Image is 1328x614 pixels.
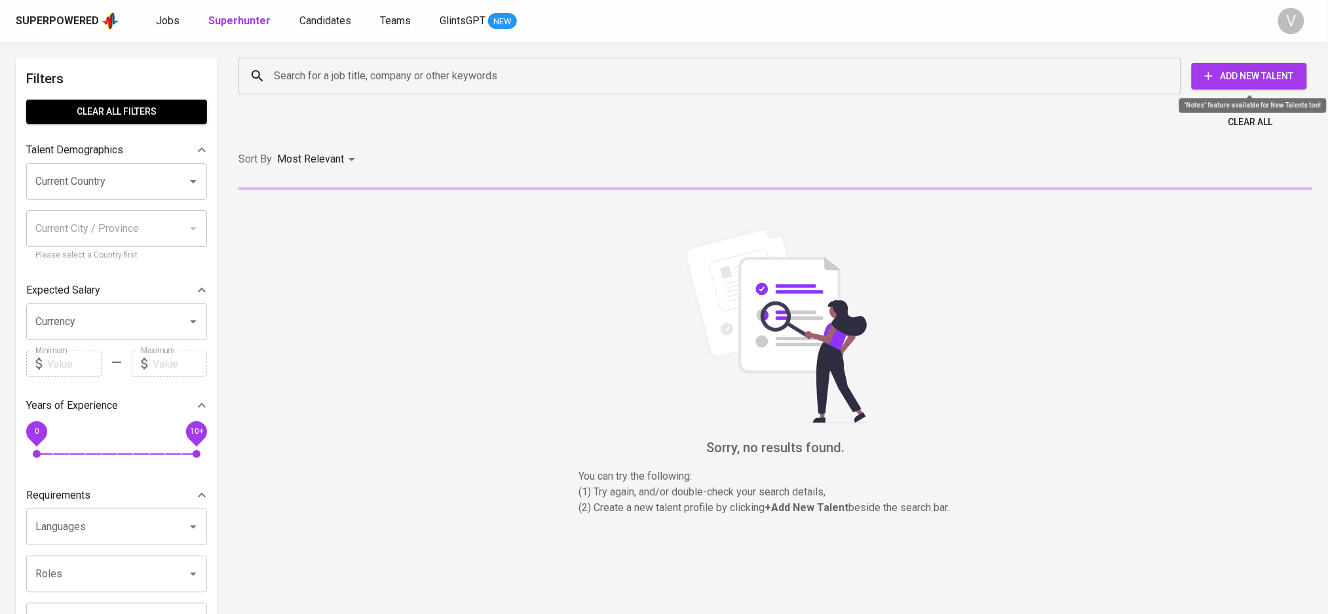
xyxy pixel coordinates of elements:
input: Value [153,351,207,377]
a: GlintsGPT NEW [440,13,517,29]
button: Add New Talent [1192,63,1307,89]
h6: Filters [26,68,207,89]
span: Jobs [156,14,180,27]
span: Add New Talent [1202,68,1297,85]
b: + Add New Talent [765,501,849,514]
img: file_searching.svg [677,227,874,423]
p: (1) Try again, and/or double-check your search details, [579,484,972,500]
p: Years of Experience [26,398,118,413]
input: Value [47,351,102,377]
div: Requirements [26,482,207,508]
p: You can try the following : [579,469,972,484]
p: Requirements [26,488,90,503]
button: Open [184,565,202,583]
span: NEW [488,15,517,28]
span: 0 [34,427,39,436]
div: Expected Salary [26,277,207,303]
a: Superhunter [208,13,273,29]
div: Years of Experience [26,393,207,419]
img: app logo [102,11,119,31]
button: Open [184,172,202,191]
p: Please select a Country first [35,249,198,262]
b: Superhunter [208,14,271,27]
a: Teams [380,13,413,29]
span: Teams [380,14,411,27]
a: Jobs [156,13,182,29]
span: GlintsGPT [440,14,485,27]
button: Clear All [1223,110,1278,134]
span: Clear All [1228,114,1273,130]
div: Most Relevant [277,147,360,172]
div: Superpowered [16,14,99,29]
p: Sort By [238,151,272,167]
h6: Sorry, no results found. [238,437,1312,458]
span: 10+ [189,427,203,436]
span: Clear All filters [37,104,197,120]
div: Talent Demographics [26,137,207,163]
p: Expected Salary [26,282,100,298]
button: Open [184,518,202,536]
span: Candidates [299,14,351,27]
p: Most Relevant [277,151,344,167]
p: Talent Demographics [26,142,123,158]
a: Candidates [299,13,354,29]
a: Superpoweredapp logo [16,11,119,31]
div: V [1278,8,1304,34]
button: Clear All filters [26,100,207,124]
button: Open [184,313,202,331]
p: (2) Create a new talent profile by clicking beside the search bar. [579,500,972,516]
